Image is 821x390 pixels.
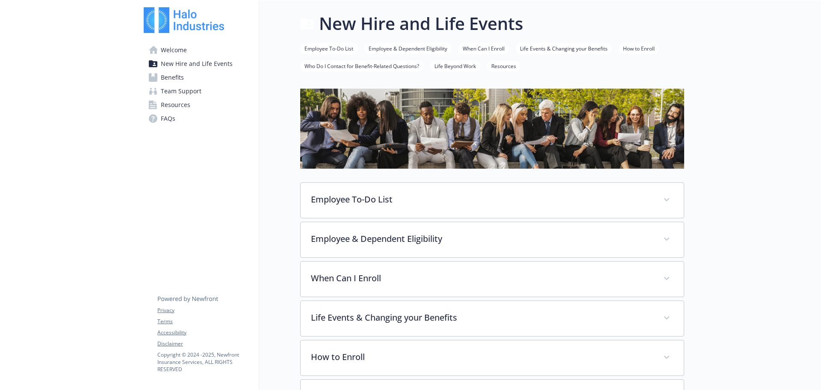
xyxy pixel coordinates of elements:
a: Employee To-Do List [300,44,357,52]
a: Resources [144,98,252,112]
a: Employee & Dependent Eligibility [364,44,452,52]
span: Benefits [161,71,184,84]
div: Employee & Dependent Eligibility [301,222,684,257]
a: Who Do I Contact for Benefit-Related Questions? [300,62,423,70]
h1: New Hire and Life Events [319,11,523,36]
p: Employee & Dependent Eligibility [311,232,653,245]
a: When Can I Enroll [458,44,509,52]
a: Terms [157,318,251,325]
a: Life Beyond Work [430,62,480,70]
a: Disclaimer [157,340,251,348]
a: New Hire and Life Events [144,57,252,71]
span: Team Support [161,84,201,98]
p: When Can I Enroll [311,272,653,285]
div: When Can I Enroll [301,262,684,297]
span: New Hire and Life Events [161,57,233,71]
p: Copyright © 2024 - 2025 , Newfront Insurance Services, ALL RIGHTS RESERVED [157,351,251,373]
a: Life Events & Changing your Benefits [516,44,612,52]
p: Employee To-Do List [311,193,653,206]
p: Life Events & Changing your Benefits [311,311,653,324]
span: Resources [161,98,190,112]
div: Employee To-Do List [301,183,684,218]
span: FAQs [161,112,175,125]
div: How to Enroll [301,340,684,375]
a: FAQs [144,112,252,125]
a: How to Enroll [619,44,659,52]
a: Benefits [144,71,252,84]
a: Accessibility [157,329,251,336]
a: Welcome [144,43,252,57]
p: How to Enroll [311,351,653,363]
img: new hire page banner [300,89,684,169]
div: Life Events & Changing your Benefits [301,301,684,336]
a: Privacy [157,307,251,314]
a: Resources [487,62,520,70]
a: Team Support [144,84,252,98]
span: Welcome [161,43,187,57]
